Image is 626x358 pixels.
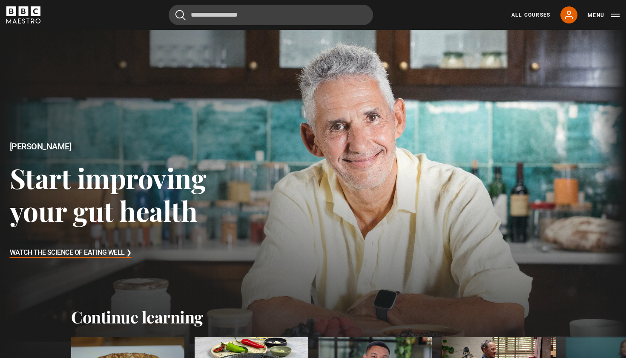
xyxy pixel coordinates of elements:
[175,10,186,20] button: Submit the search query
[511,11,550,19] a: All Courses
[169,5,373,25] input: Search
[6,6,40,23] svg: BBC Maestro
[10,142,251,151] h2: [PERSON_NAME]
[10,247,132,259] h3: Watch The Science of Eating Well ❯
[71,307,555,327] h2: Continue learning
[588,11,620,20] button: Toggle navigation
[10,161,251,227] h3: Start improving your gut health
